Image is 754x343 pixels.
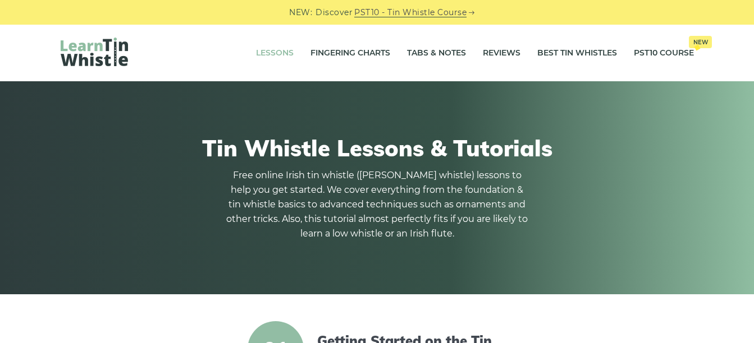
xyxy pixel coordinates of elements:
img: LearnTinWhistle.com [61,38,128,66]
a: Best Tin Whistles [537,39,617,67]
h1: Tin Whistle Lessons & Tutorials [61,135,694,161]
a: Reviews [483,39,520,67]
span: New [689,36,712,48]
a: PST10 CourseNew [634,39,694,67]
a: Fingering Charts [310,39,390,67]
a: Tabs & Notes [407,39,466,67]
p: Free online Irish tin whistle ([PERSON_NAME] whistle) lessons to help you get started. We cover e... [226,168,529,241]
a: Lessons [256,39,294,67]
